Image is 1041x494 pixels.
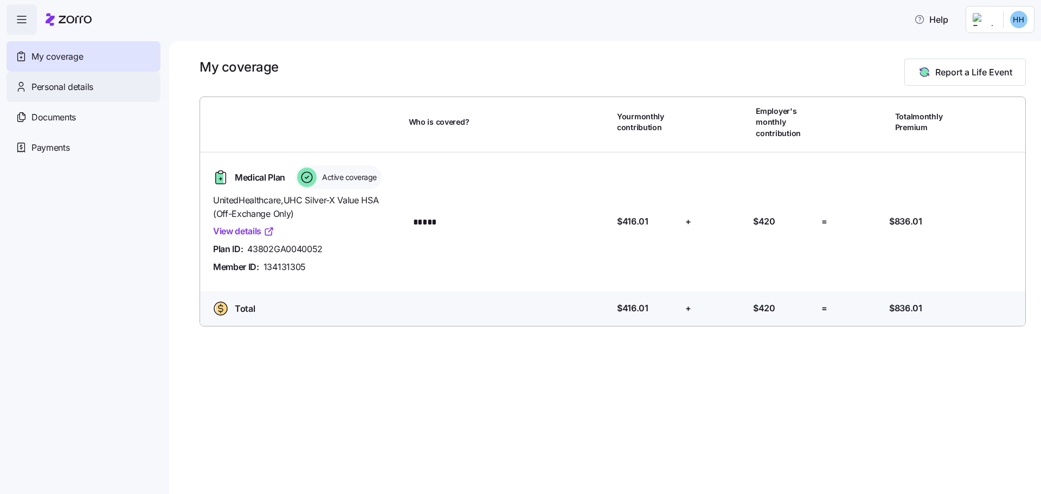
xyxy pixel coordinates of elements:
span: Medical Plan [235,171,285,184]
span: + [685,215,691,228]
a: Personal details [7,72,160,102]
span: My coverage [31,50,83,63]
span: Who is covered? [409,117,470,127]
span: Report a Life Event [935,66,1012,79]
span: $836.01 [889,301,922,315]
span: = [821,215,827,228]
span: $416.01 [617,215,648,228]
span: Documents [31,111,76,124]
span: Plan ID: [213,242,243,256]
span: Total [235,302,255,316]
span: $420 [753,215,775,228]
span: 134131305 [264,260,306,274]
a: My coverage [7,41,160,72]
img: Employer logo [973,13,994,26]
button: Report a Life Event [904,59,1026,86]
span: $836.01 [889,215,922,228]
a: Payments [7,132,160,163]
h1: My coverage [200,59,279,75]
span: Total monthly Premium [895,111,956,133]
span: Personal details [31,80,93,94]
span: 43802GA0040052 [247,242,323,256]
span: UnitedHealthcare , UHC Silver-X Value HSA (Off-Exchange Only) [213,194,400,221]
span: Active coverage [319,172,377,183]
span: Help [914,13,948,26]
a: View details [213,224,274,238]
a: Documents [7,102,160,132]
span: Employer's monthly contribution [756,106,817,139]
span: Your monthly contribution [617,111,678,133]
span: + [685,301,691,315]
span: $416.01 [617,301,648,315]
span: = [821,301,827,315]
img: 96cb5a6b6735aca78c21fdbc50c0fee7 [1010,11,1027,28]
span: Payments [31,141,69,155]
span: $420 [753,301,775,315]
button: Help [905,9,957,30]
span: Member ID: [213,260,259,274]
